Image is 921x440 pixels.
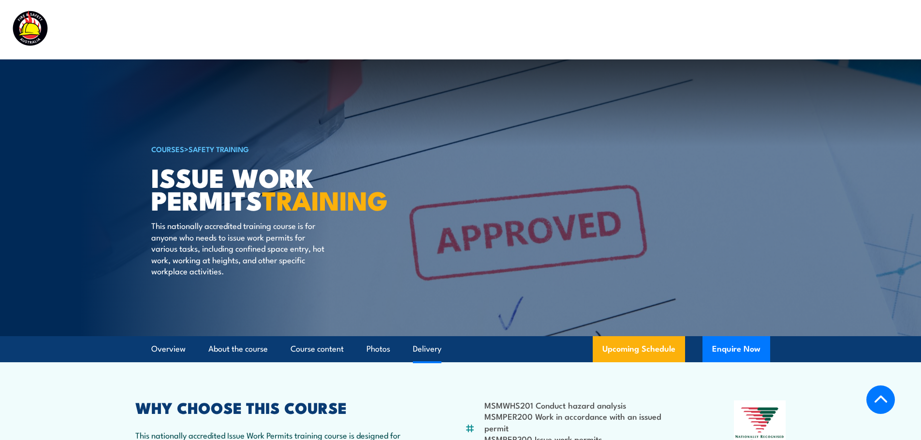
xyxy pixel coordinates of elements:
h1: Issue Work Permits [151,166,390,211]
a: About the course [208,336,268,362]
a: About Us [670,17,705,43]
a: Overview [151,336,186,362]
a: Course content [291,336,344,362]
a: COURSES [151,143,184,154]
button: Enquire Now [702,336,770,362]
a: Safety Training [189,143,249,154]
h2: WHY CHOOSE THIS COURSE [135,400,418,414]
a: Delivery [413,336,441,362]
a: Emergency Response Services [533,17,648,43]
strong: TRAINING [262,179,388,219]
a: Course Calendar [448,17,512,43]
li: MSMWHS201 Conduct hazard analysis [484,399,687,411]
p: This nationally accredited training course is for anyone who needs to issue work permits for vari... [151,220,328,276]
a: Photos [366,336,390,362]
h6: > [151,143,390,155]
a: Upcoming Schedule [593,336,685,362]
a: Contact [845,17,876,43]
a: Courses [396,17,426,43]
a: Learner Portal [769,17,824,43]
li: MSMPER200 Work in accordance with an issued permit [484,411,687,433]
a: News [727,17,748,43]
